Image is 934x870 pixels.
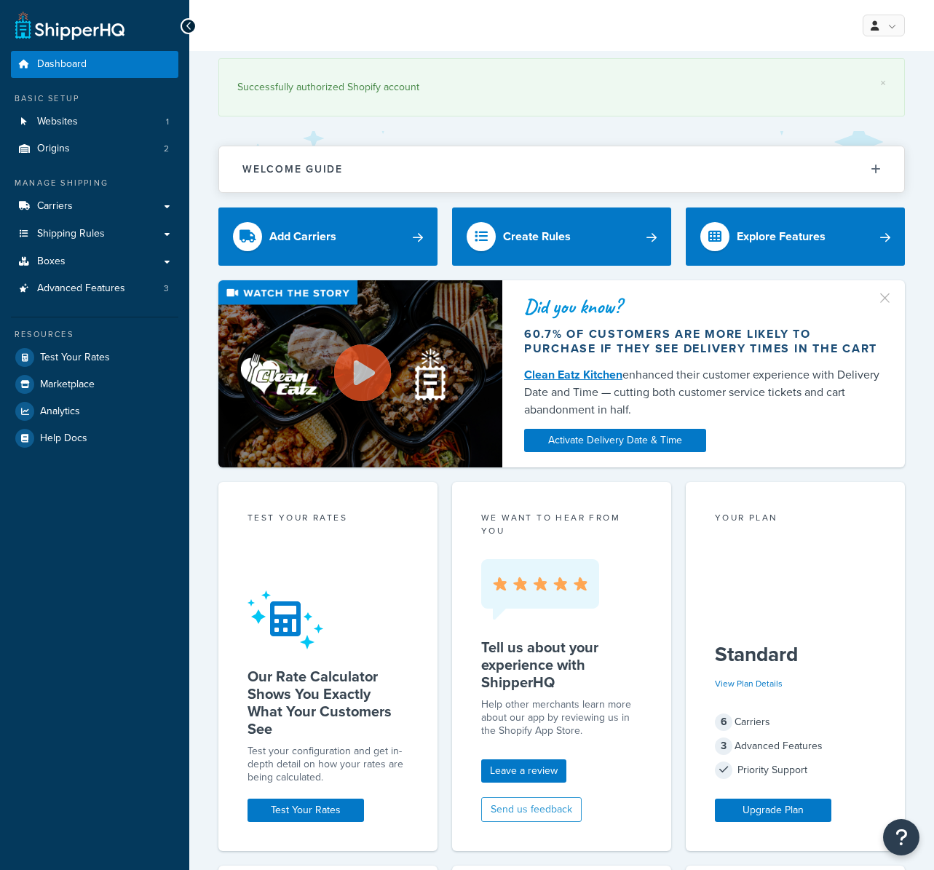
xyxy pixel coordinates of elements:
div: Resources [11,328,178,341]
button: Open Resource Center [883,819,919,855]
a: Boxes [11,248,178,275]
a: View Plan Details [715,677,783,690]
a: Websites1 [11,108,178,135]
a: Dashboard [11,51,178,78]
div: Priority Support [715,760,876,780]
span: Test Your Rates [40,352,110,364]
span: Analytics [40,406,80,418]
a: Clean Eatz Kitchen [524,366,622,383]
a: Leave a review [481,759,566,783]
span: Websites [37,116,78,128]
li: Websites [11,108,178,135]
span: Marketplace [40,379,95,391]
div: Add Carriers [269,226,336,247]
div: Manage Shipping [11,177,178,189]
span: Carriers [37,200,73,213]
a: Test Your Rates [11,344,178,371]
span: Help Docs [40,432,87,445]
a: Advanced Features3 [11,275,178,302]
a: Add Carriers [218,207,438,266]
a: Activate Delivery Date & Time [524,429,706,452]
div: Carriers [715,712,876,732]
span: 2 [164,143,169,155]
a: Origins2 [11,135,178,162]
a: Shipping Rules [11,221,178,248]
a: Upgrade Plan [715,799,831,822]
div: Advanced Features [715,736,876,756]
div: Test your configuration and get in-depth detail on how your rates are being calculated. [248,745,408,784]
div: enhanced their customer experience with Delivery Date and Time — cutting both customer service ti... [524,366,883,419]
span: Origins [37,143,70,155]
div: Explore Features [737,226,826,247]
span: 6 [715,713,732,731]
div: Basic Setup [11,92,178,105]
h2: Welcome Guide [242,164,343,175]
span: Dashboard [37,58,87,71]
span: 1 [166,116,169,128]
span: 3 [164,282,169,295]
span: Boxes [37,256,66,268]
div: Test your rates [248,511,408,528]
span: Advanced Features [37,282,125,295]
p: Help other merchants learn more about our app by reviewing us in the Shopify App Store. [481,698,642,737]
li: Origins [11,135,178,162]
div: Successfully authorized Shopify account [237,77,886,98]
div: Your Plan [715,511,876,528]
img: Video thumbnail [218,280,502,467]
button: Send us feedback [481,797,582,822]
div: 60.7% of customers are more likely to purchase if they see delivery times in the cart [524,327,883,356]
a: Help Docs [11,425,178,451]
p: we want to hear from you [481,511,642,537]
button: Welcome Guide [219,146,904,192]
a: Carriers [11,193,178,220]
h5: Our Rate Calculator Shows You Exactly What Your Customers See [248,668,408,737]
h5: Tell us about your experience with ShipperHQ [481,638,642,691]
div: Did you know? [524,296,883,317]
li: Advanced Features [11,275,178,302]
a: Create Rules [452,207,671,266]
a: Explore Features [686,207,905,266]
div: Create Rules [503,226,571,247]
span: 3 [715,737,732,755]
a: × [880,77,886,89]
h5: Standard [715,643,876,666]
a: Marketplace [11,371,178,398]
a: Test Your Rates [248,799,364,822]
span: Shipping Rules [37,228,105,240]
a: Analytics [11,398,178,424]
